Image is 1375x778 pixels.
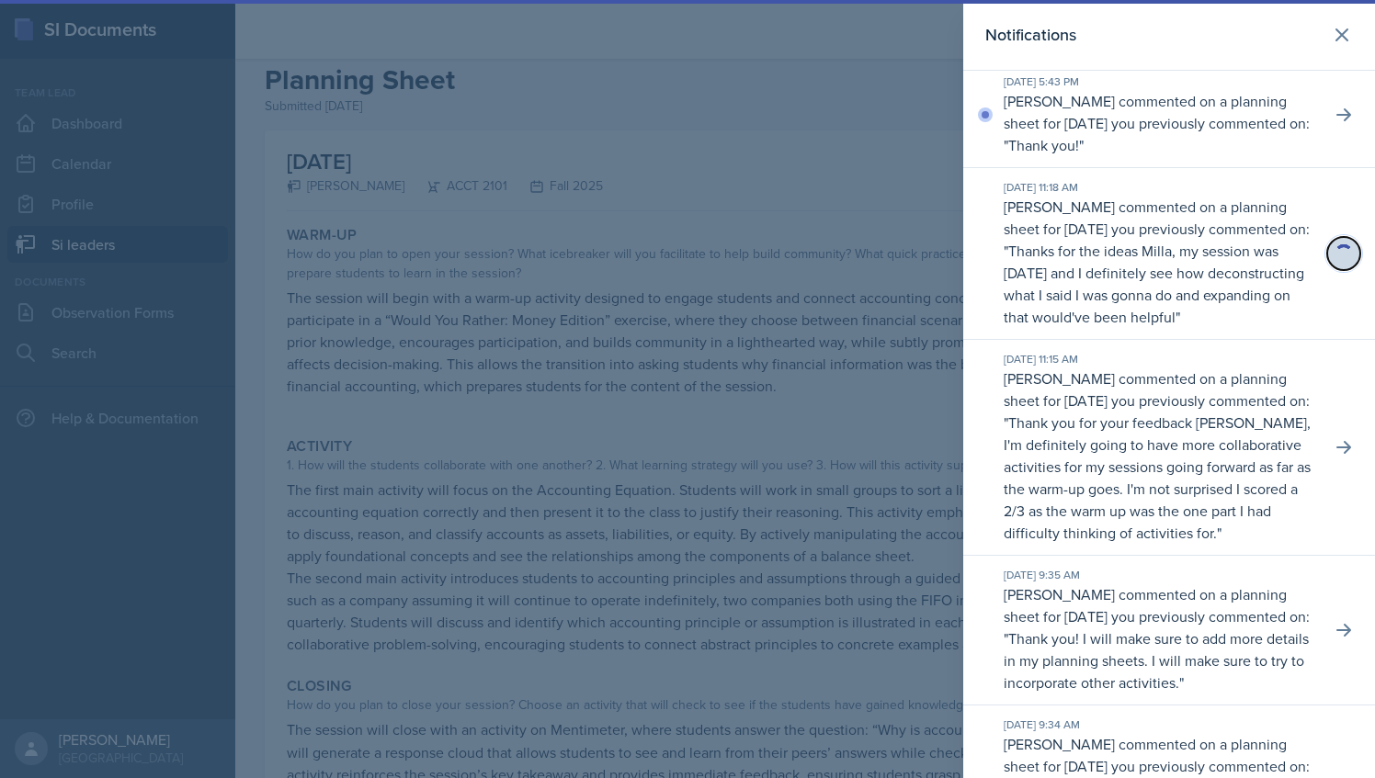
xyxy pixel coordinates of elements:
[985,22,1076,48] h2: Notifications
[1004,196,1316,328] p: [PERSON_NAME] commented on a planning sheet for [DATE] you previously commented on: " "
[1004,90,1316,156] p: [PERSON_NAME] commented on a planning sheet for [DATE] you previously commented on: " "
[1004,567,1316,583] div: [DATE] 9:35 AM
[1004,367,1316,544] p: [PERSON_NAME] commented on a planning sheet for [DATE] you previously commented on: " "
[1004,241,1304,327] p: Thanks for the ideas Milla, my session was [DATE] and I definitely see how deconstructing what I ...
[1004,73,1316,90] div: [DATE] 5:43 PM
[1004,583,1316,693] p: [PERSON_NAME] commented on a planning sheet for [DATE] you previously commented on: " "
[1004,628,1309,693] p: Thank you! I will make sure to add more details in my planning sheets. I will make sure to try to...
[1008,135,1079,155] p: Thank you!
[1004,716,1316,733] div: [DATE] 9:34 AM
[1004,179,1316,196] div: [DATE] 11:18 AM
[1004,351,1316,367] div: [DATE] 11:15 AM
[1004,412,1311,543] p: Thank you for your feedback [PERSON_NAME], I'm definitely going to have more collaborative activi...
